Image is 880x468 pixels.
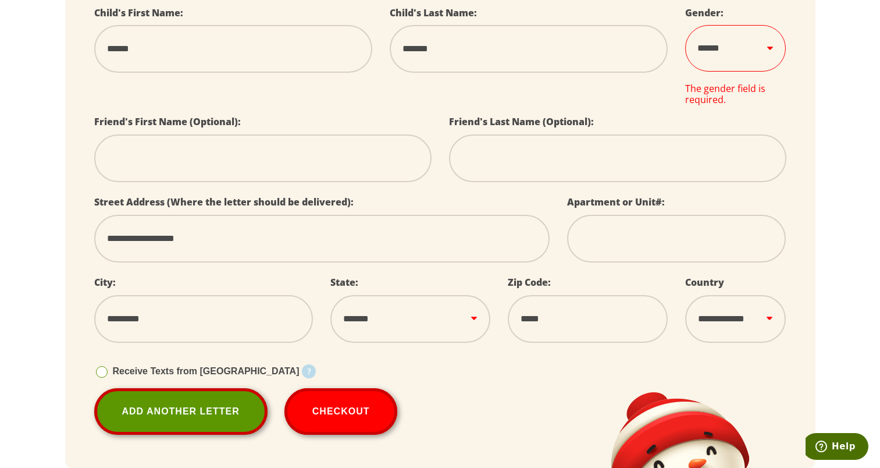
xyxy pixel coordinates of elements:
[685,276,724,289] label: Country
[284,388,398,435] button: Checkout
[449,115,594,128] label: Friend's Last Name (Optional):
[567,196,665,208] label: Apartment or Unit#:
[94,196,354,208] label: Street Address (Where the letter should be delivered):
[330,276,358,289] label: State:
[94,388,268,435] a: Add Another Letter
[94,276,116,289] label: City:
[685,6,724,19] label: Gender:
[685,83,786,105] div: The gender field is required.
[94,115,241,128] label: Friend's First Name (Optional):
[806,433,868,462] iframe: Opens a widget where you can find more information
[508,276,551,289] label: Zip Code:
[390,6,477,19] label: Child's Last Name:
[113,366,300,376] span: Receive Texts from [GEOGRAPHIC_DATA]
[94,6,183,19] label: Child's First Name:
